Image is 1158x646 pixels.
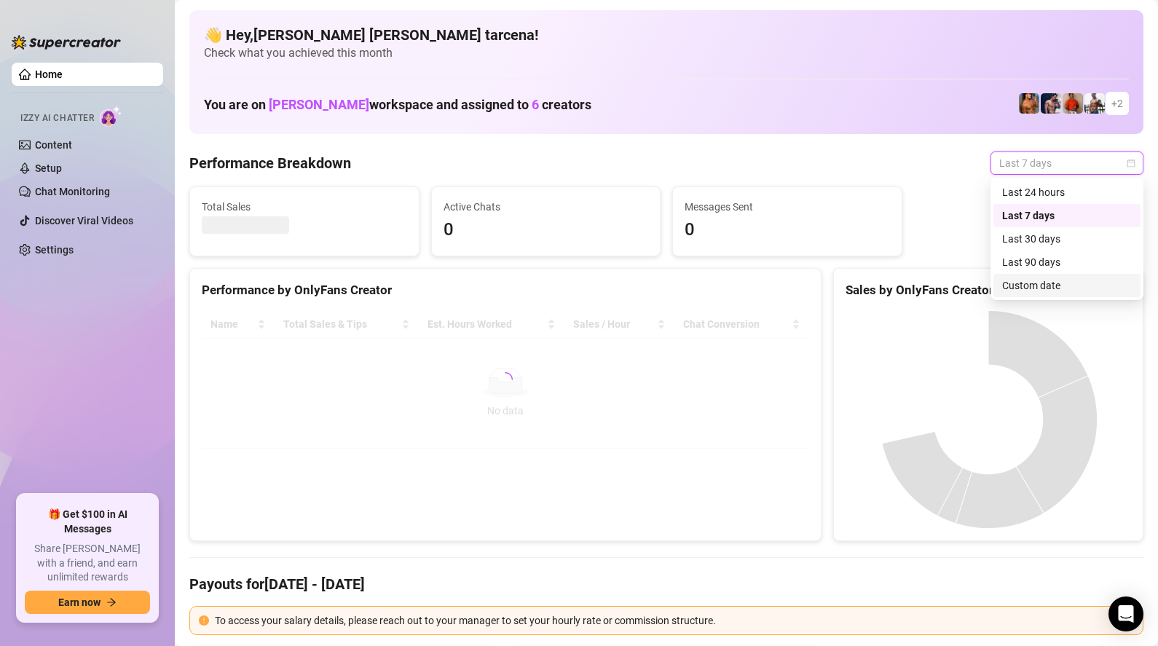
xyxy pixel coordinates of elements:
[189,153,351,173] h4: Performance Breakdown
[993,274,1141,297] div: Custom date
[189,574,1143,594] h4: Payouts for [DATE] - [DATE]
[1019,93,1039,114] img: JG
[999,152,1135,174] span: Last 7 days
[1041,93,1061,114] img: Axel
[993,204,1141,227] div: Last 7 days
[204,97,591,113] h1: You are on workspace and assigned to creators
[204,25,1129,45] h4: 👋 Hey, [PERSON_NAME] [PERSON_NAME] tarcena !
[993,181,1141,204] div: Last 24 hours
[1002,208,1132,224] div: Last 7 days
[1002,254,1132,270] div: Last 90 days
[58,596,101,608] span: Earn now
[1002,231,1132,247] div: Last 30 days
[444,216,649,244] span: 0
[685,199,890,215] span: Messages Sent
[532,97,539,112] span: 6
[1002,277,1132,294] div: Custom date
[1111,95,1123,111] span: + 2
[35,139,72,151] a: Content
[25,508,150,536] span: 🎁 Get $100 in AI Messages
[993,227,1141,251] div: Last 30 days
[204,45,1129,61] span: Check what you achieved this month
[35,68,63,80] a: Home
[202,280,809,300] div: Performance by OnlyFans Creator
[444,199,649,215] span: Active Chats
[25,542,150,585] span: Share [PERSON_NAME] with a friend, and earn unlimited rewards
[1063,93,1083,114] img: Justin
[106,597,117,607] span: arrow-right
[199,615,209,626] span: exclamation-circle
[25,591,150,614] button: Earn nowarrow-right
[215,612,1134,629] div: To access your salary details, please reach out to your manager to set your hourly rate or commis...
[12,35,121,50] img: logo-BBDzfeDw.svg
[993,251,1141,274] div: Last 90 days
[1108,596,1143,631] div: Open Intercom Messenger
[35,162,62,174] a: Setup
[1084,93,1105,114] img: JUSTIN
[846,280,1131,300] div: Sales by OnlyFans Creator
[1127,159,1135,168] span: calendar
[20,111,94,125] span: Izzy AI Chatter
[100,106,122,127] img: AI Chatter
[498,372,513,387] span: loading
[202,199,407,215] span: Total Sales
[685,216,890,244] span: 0
[35,244,74,256] a: Settings
[1002,184,1132,200] div: Last 24 hours
[269,97,369,112] span: [PERSON_NAME]
[35,186,110,197] a: Chat Monitoring
[35,215,133,227] a: Discover Viral Videos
